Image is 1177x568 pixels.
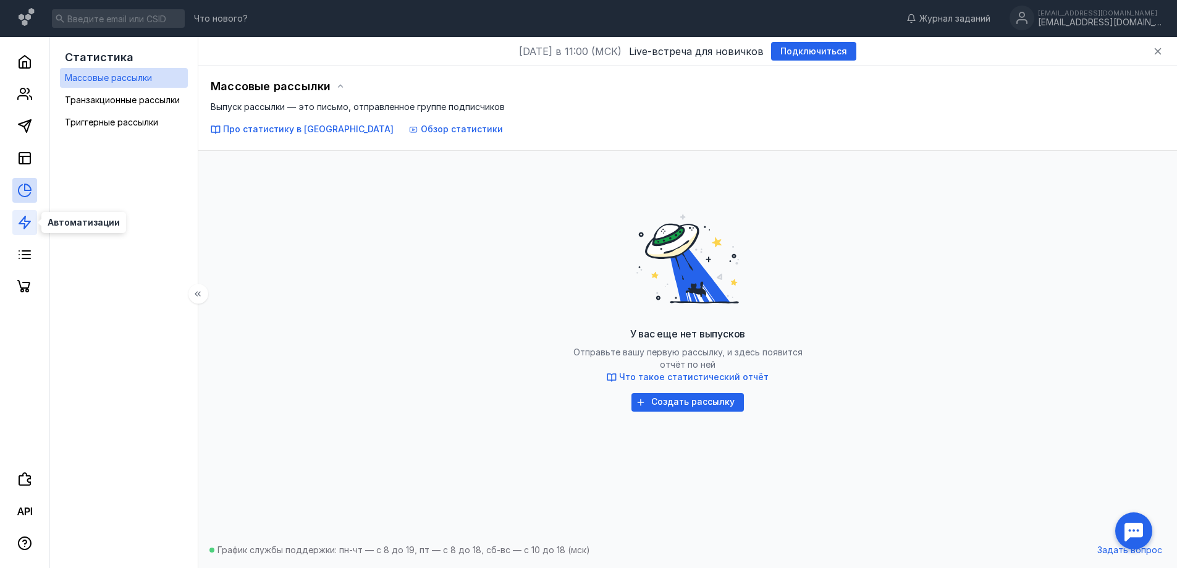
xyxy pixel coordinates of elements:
[211,101,505,112] span: Выпуск рассылки — это письмо, отправленное группе подписчиков
[1038,9,1162,17] div: [EMAIL_ADDRESS][DOMAIN_NAME]
[630,328,746,340] span: У вас еще нет выпусков
[223,124,394,134] span: Про статистику в [GEOGRAPHIC_DATA]
[217,545,590,555] span: График службы поддержки: пн-чт — с 8 до 19, пт — с 8 до 18, сб-вс — с 10 до 18 (мск)
[631,393,744,412] button: Создать рассылку
[65,95,180,105] span: Транзакционные рассылки
[65,72,152,83] span: Массовые рассылки
[1097,545,1162,556] span: Задать вопрос
[519,44,622,59] span: [DATE] в 11:00 (МСК)
[564,347,811,383] span: Отправьте вашу первую рассылку, и здесь появится отчёт по ней
[607,371,769,383] button: Что такое статистический отчёт
[48,218,120,227] span: Автоматизации
[919,12,990,25] span: Журнал заданий
[619,371,769,382] span: Что такое статистический отчёт
[52,9,185,28] input: Введите email или CSID
[65,51,133,64] span: Статистика
[65,117,158,127] span: Триггерные рассылки
[900,12,997,25] a: Журнал заданий
[60,112,188,132] a: Триггерные рассылки
[651,397,735,407] span: Создать рассылку
[60,90,188,110] a: Транзакционные рассылки
[1038,17,1162,28] div: [EMAIL_ADDRESS][DOMAIN_NAME]
[188,14,254,23] a: Что нового?
[194,14,248,23] span: Что нового?
[421,124,503,134] span: Обзор статистики
[1091,541,1168,559] button: Задать вопрос
[771,42,856,61] button: Подключиться
[408,123,503,135] button: Обзор статистики
[629,44,764,59] span: Live-встреча для новичков
[60,68,188,88] a: Массовые рассылки
[211,123,394,135] button: Про статистику в [GEOGRAPHIC_DATA]
[211,80,331,93] span: Массовые рассылки
[780,46,847,57] span: Подключиться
